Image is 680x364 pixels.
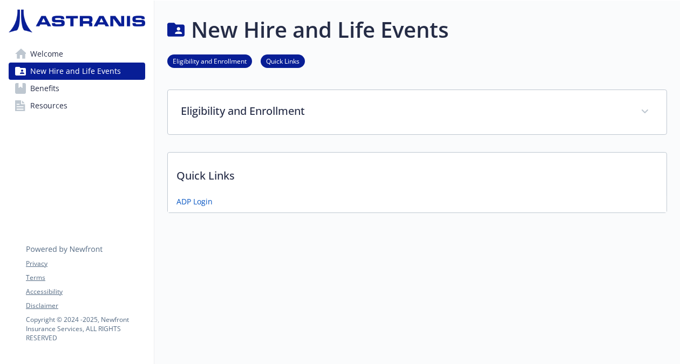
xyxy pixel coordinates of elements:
[9,97,145,114] a: Resources
[191,13,448,46] h1: New Hire and Life Events
[168,153,667,193] p: Quick Links
[30,63,121,80] span: New Hire and Life Events
[26,287,145,297] a: Accessibility
[26,273,145,283] a: Terms
[9,45,145,63] a: Welcome
[26,315,145,342] p: Copyright © 2024 - 2025 , Newfront Insurance Services, ALL RIGHTS RESERVED
[30,97,67,114] span: Resources
[30,80,59,97] span: Benefits
[181,103,628,119] p: Eligibility and Enrollment
[9,63,145,80] a: New Hire and Life Events
[26,301,145,311] a: Disclaimer
[167,56,252,66] a: Eligibility and Enrollment
[176,196,213,207] a: ADP Login
[168,90,667,134] div: Eligibility and Enrollment
[261,56,305,66] a: Quick Links
[26,259,145,269] a: Privacy
[9,80,145,97] a: Benefits
[30,45,63,63] span: Welcome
